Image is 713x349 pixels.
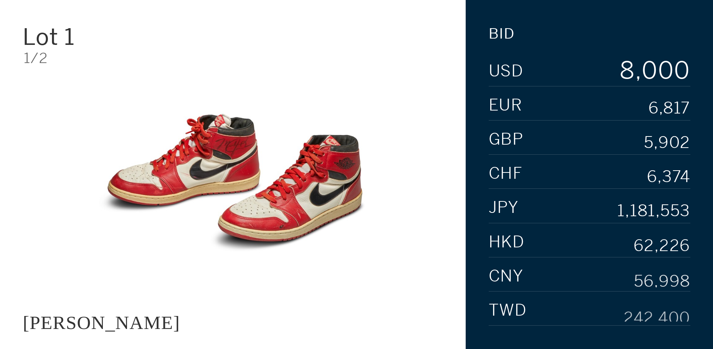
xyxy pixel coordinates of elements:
div: 1,181,553 [617,203,690,219]
span: TWD [489,302,527,319]
div: 242,400 [624,306,690,322]
div: 6,374 [647,169,690,185]
div: 6,817 [648,101,690,117]
span: JPY [489,200,519,216]
div: [PERSON_NAME] [23,312,180,333]
span: GBP [489,131,524,148]
span: CHF [489,165,523,182]
div: Bid [489,27,515,41]
div: 1/2 [24,51,443,65]
span: HKD [489,234,525,250]
img: JACQUES MAJORELLE [74,77,391,288]
div: Lot 1 [23,26,163,48]
span: USD [489,63,524,79]
div: 0 [674,59,690,82]
div: 0 [658,59,674,82]
div: 5,902 [644,135,690,151]
div: 56,998 [634,271,690,288]
div: 9 [619,82,635,106]
div: 0 [642,59,658,82]
div: 62,226 [634,237,690,253]
span: EUR [489,97,522,113]
div: 8 [619,59,635,82]
span: CNY [489,268,524,284]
